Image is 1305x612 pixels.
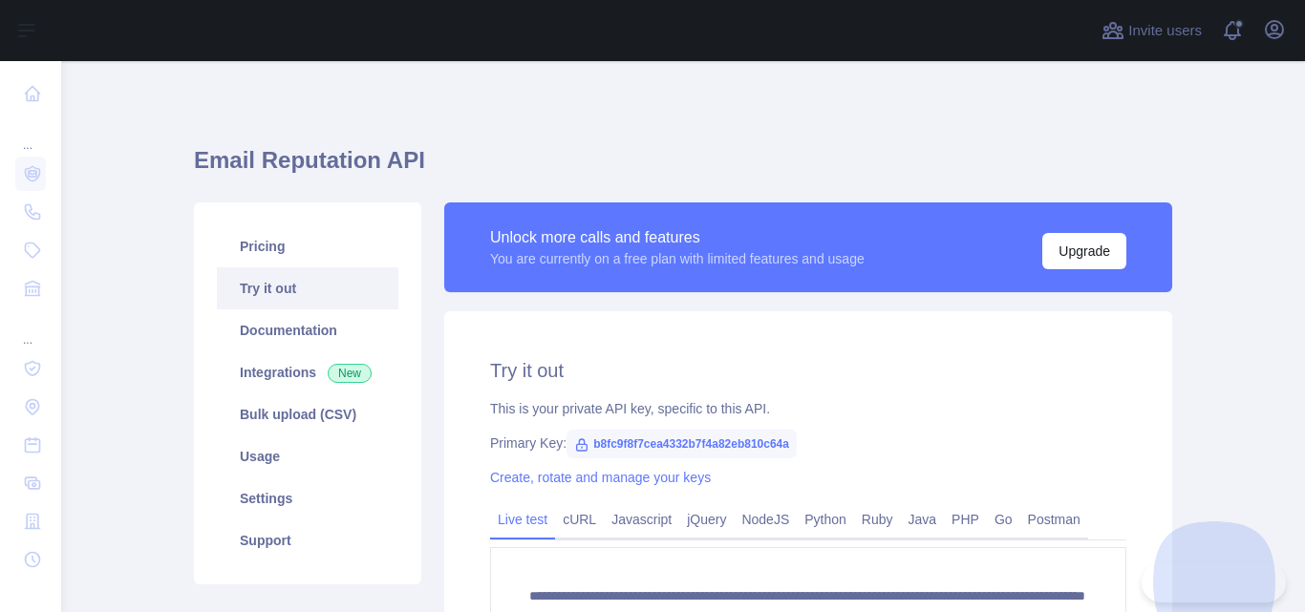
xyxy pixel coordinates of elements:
[734,504,797,535] a: NodeJS
[1042,233,1126,269] button: Upgrade
[217,519,398,561] a: Support
[15,115,46,153] div: ...
[1128,20,1202,42] span: Invite users
[217,351,398,393] a: Integrations New
[328,364,372,383] span: New
[854,504,901,535] a: Ruby
[901,504,945,535] a: Java
[490,504,555,535] a: Live test
[217,267,398,309] a: Try it out
[1142,562,1286,602] iframe: Toggle Customer Support
[217,225,398,267] a: Pricing
[987,504,1020,535] a: Go
[679,504,734,535] a: jQuery
[15,309,46,348] div: ...
[944,504,987,535] a: PHP
[1020,504,1088,535] a: Postman
[604,504,679,535] a: Javascript
[567,430,797,458] span: b8fc9f8f7cea4332b7f4a82eb810c64a
[217,309,398,351] a: Documentation
[194,145,1172,191] h1: Email Reputation API
[490,470,711,485] a: Create, rotate and manage your keys
[555,504,604,535] a: cURL
[217,477,398,519] a: Settings
[490,226,865,249] div: Unlock more calls and features
[1098,15,1206,46] button: Invite users
[217,435,398,477] a: Usage
[490,433,1126,453] div: Primary Key:
[490,357,1126,384] h2: Try it out
[797,504,854,535] a: Python
[217,393,398,435] a: Bulk upload (CSV)
[490,399,1126,418] div: This is your private API key, specific to this API.
[490,249,865,268] div: You are currently on a free plan with limited features and usage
